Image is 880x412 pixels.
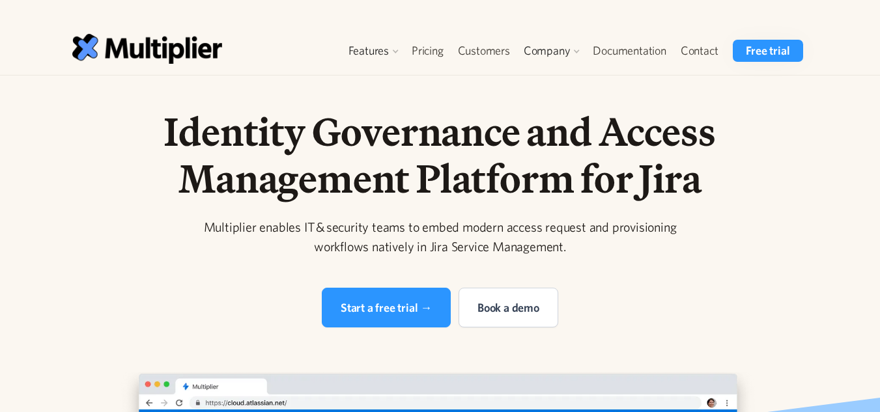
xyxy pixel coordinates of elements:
[459,288,558,327] a: Book a demo
[586,40,673,62] a: Documentation
[341,299,432,316] div: Start a free trial →
[451,40,517,62] a: Customers
[733,40,802,62] a: Free trial
[107,108,774,202] h1: Identity Governance and Access Management Platform for Jira
[517,40,586,62] div: Company
[674,40,726,62] a: Contact
[477,299,539,316] div: Book a demo
[190,217,690,256] div: Multiplier enables IT & security teams to embed modern access request and provisioning workflows ...
[524,43,571,59] div: Company
[405,40,451,62] a: Pricing
[342,40,405,62] div: Features
[322,288,451,327] a: Start a free trial →
[348,43,389,59] div: Features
